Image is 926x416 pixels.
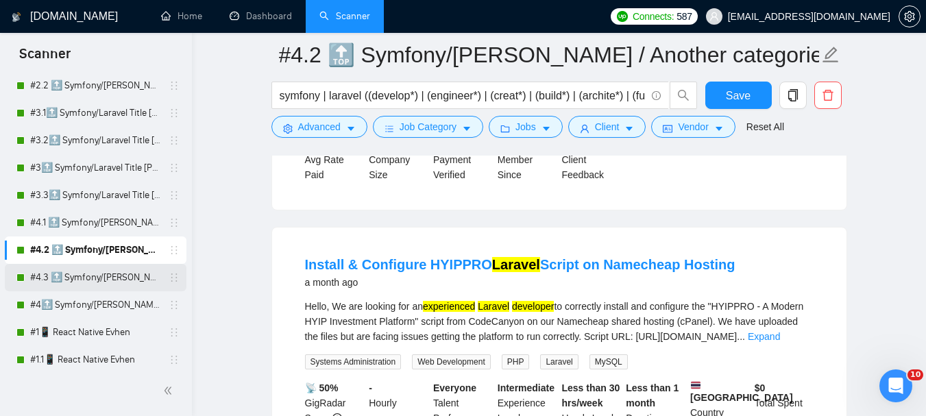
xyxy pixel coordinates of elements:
span: caret-down [624,123,634,134]
a: #3.3🔝 Symfony/Laravel Title [PERSON_NAME] 15/04 CoverLetter changed [30,182,160,209]
b: Everyone [433,382,476,393]
span: caret-down [462,123,472,134]
span: info-circle [652,91,661,100]
span: caret-down [346,123,356,134]
button: Save [705,82,772,109]
input: Search Freelance Jobs... [280,87,646,104]
span: Web Development [412,354,491,369]
span: bars [385,123,394,134]
span: holder [169,190,180,201]
button: idcardVendorcaret-down [651,116,735,138]
mark: experienced [423,301,475,312]
mark: developer [512,301,555,312]
a: Reset All [746,119,784,134]
a: #2.2 🔝 Symfony/[PERSON_NAME] 01/07 / Another categories [30,72,160,99]
span: caret-down [541,123,551,134]
span: copy [780,89,806,101]
button: barsJob Categorycaret-down [373,116,483,138]
div: Client Feedback [559,137,624,182]
a: dashboardDashboard [230,10,292,22]
button: setting [899,5,921,27]
a: homeHome [161,10,202,22]
span: holder [169,245,180,256]
span: 10 [907,369,923,380]
span: Laravel [540,354,578,369]
a: #1.1📱 React Native Evhen [30,346,160,374]
span: folder [500,123,510,134]
div: Hello, We are looking for an to correctly install and configure the "HYIPPRO - A Modern HYIP Inve... [305,299,814,344]
span: user [580,123,589,134]
a: #4🔝 Symfony/[PERSON_NAME] / Another categories [30,291,160,319]
span: holder [169,80,180,91]
b: $ 0 [755,382,766,393]
button: settingAdvancedcaret-down [271,116,367,138]
div: Company Size [366,137,430,182]
button: delete [814,82,842,109]
div: Payment Verified [430,137,495,182]
span: 587 [677,9,692,24]
span: holder [169,162,180,173]
span: Job Category [400,119,456,134]
span: Systems Administration [305,354,402,369]
button: copy [779,82,807,109]
span: user [709,12,719,21]
div: Member Since [495,137,559,182]
span: Client [595,119,620,134]
button: userClientcaret-down [568,116,646,138]
span: Advanced [298,119,341,134]
a: #3🔝 Symfony/Laravel Title [PERSON_NAME] 15/04 CoverLetter changed [30,154,160,182]
span: edit [822,46,840,64]
span: holder [169,272,180,283]
a: #4.1 🔝 Symfony/[PERSON_NAME] / Another categories [30,209,160,236]
span: MySQL [589,354,628,369]
iframe: Intercom live chat [879,369,912,402]
span: caret-down [714,123,724,134]
span: Jobs [515,119,536,134]
span: Save [726,87,751,104]
b: [GEOGRAPHIC_DATA] [690,380,793,403]
span: setting [899,11,920,22]
span: setting [283,123,293,134]
div: a month ago [305,274,735,291]
b: - [369,382,372,393]
mark: Laravel [492,257,540,272]
span: ... [737,331,745,342]
button: folderJobscaret-down [489,116,563,138]
div: Avg Rate Paid [302,137,367,182]
a: searchScanner [319,10,370,22]
span: double-left [163,384,177,397]
img: 🇹🇭 [691,380,700,390]
b: Less than 30 hrs/week [562,382,620,408]
img: logo [12,6,21,28]
mark: Laravel [478,301,509,312]
b: 📡 50% [305,382,339,393]
span: Connects: [633,9,674,24]
span: PHP [502,354,530,369]
span: holder [169,354,180,365]
a: Install & Configure HYIPPROLaravelScript on Namecheap Hosting [305,257,735,272]
span: Vendor [678,119,708,134]
b: Less than 1 month [626,382,679,408]
span: holder [169,299,180,310]
b: Intermediate [498,382,555,393]
a: #4.3 🔝 Symfony/[PERSON_NAME] / Another categories [30,264,160,291]
span: Scanner [8,44,82,73]
input: Scanner name... [279,38,819,72]
span: delete [815,89,841,101]
a: setting [899,11,921,22]
span: holder [169,108,180,119]
span: holder [169,217,180,228]
button: search [670,82,697,109]
img: upwork-logo.png [617,11,628,22]
a: #3.2🔝 Symfony/Laravel Title [PERSON_NAME] 15/04 CoverLetter changed [30,127,160,154]
span: search [670,89,696,101]
span: idcard [663,123,672,134]
a: #3.1🔝 Symfony/Laravel Title [PERSON_NAME] 15/04 CoverLetter changed [30,99,160,127]
span: holder [169,135,180,146]
span: holder [169,327,180,338]
a: #1📱 React Native Evhen [30,319,160,346]
a: Expand [748,331,780,342]
a: #4.2 🔝 Symfony/[PERSON_NAME] / Another categories [30,236,160,264]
